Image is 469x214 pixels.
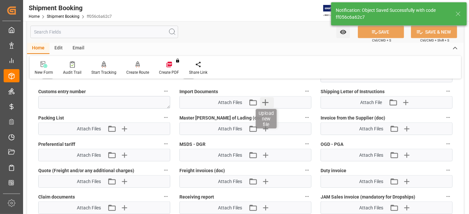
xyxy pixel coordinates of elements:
button: Duty invoice [444,166,453,174]
span: Attach Files [218,99,242,106]
span: Attach Files [77,125,101,132]
button: Import Documents [303,87,311,95]
span: Attach Files [77,178,101,185]
span: Invoice from the Supplier (doc) [321,115,385,121]
button: Preferential tariff [162,140,170,148]
div: Audit Trail [63,69,81,75]
button: Upload new file [260,97,274,108]
button: JAM Sales invoice (mandatory for Dropships) [444,192,453,201]
button: Packing List [162,113,170,122]
span: Freight invoices (doc) [179,167,225,174]
div: Edit [49,43,68,54]
button: SAVE & NEW [411,26,457,38]
div: New Form [35,69,53,75]
div: Upload new file [256,109,277,128]
span: Customs entry number [38,88,86,95]
button: OGD - PGA [444,140,453,148]
span: JAM Sales invoice (mandatory for Dropships) [321,194,415,201]
span: Attach Files [218,152,242,159]
span: Attach Files [218,204,242,211]
span: Attach Files [218,178,242,185]
span: Attach Files [359,152,383,159]
span: Shipping Letter of Instructions [321,88,385,95]
span: Attach Files [359,204,383,211]
span: Claim documents [38,194,75,201]
button: Customs entry number [162,87,170,95]
span: Ctrl/CMD + Shift + S [420,38,449,43]
span: Duty invoice [321,167,346,174]
span: Master [PERSON_NAME] of Lading (doc) [179,115,264,121]
span: MSDS - DGR [179,141,205,148]
span: Attach Files [77,152,101,159]
span: Attach Files [77,204,101,211]
span: Packing List [38,115,64,121]
div: Home [27,43,49,54]
span: Preferential tariff [38,141,75,148]
button: Invoice from the Supplier (doc) [444,113,453,122]
span: OGD - PGA [321,141,343,148]
button: Freight invoices (doc) [303,166,311,174]
span: Receiving report [179,194,214,201]
button: Receiving report [303,192,311,201]
button: Claim documents [162,192,170,201]
div: Share Link [189,69,207,75]
button: Quote (Freight and/or any additional charges) [162,166,170,174]
span: Attach File [360,99,382,106]
div: Create Route [126,69,149,75]
div: Email [68,43,89,54]
a: Shipment Booking [47,14,79,19]
div: Start Tracking [91,69,116,75]
a: Home [29,14,40,19]
button: Master [PERSON_NAME] of Lading (doc) [303,113,311,122]
button: open menu [336,26,350,38]
span: Attach Files [359,125,383,132]
span: Attach Files [218,125,242,132]
input: Search Fields [30,26,178,38]
span: Attach Files [359,178,383,185]
span: Ctrl/CMD + S [372,38,391,43]
div: Shipment Booking [29,3,112,13]
button: Shipping Letter of Instructions [444,87,453,95]
img: Exertis%20JAM%20-%20Email%20Logo.jpg_1722504956.jpg [323,5,346,16]
span: Quote (Freight and/or any additional charges) [38,167,134,174]
button: SAVE [358,26,404,38]
div: Notification: Object Saved Successfully with code ff056c6a62c7 [336,7,449,21]
button: MSDS - DGR [303,140,311,148]
span: Import Documents [179,88,218,95]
